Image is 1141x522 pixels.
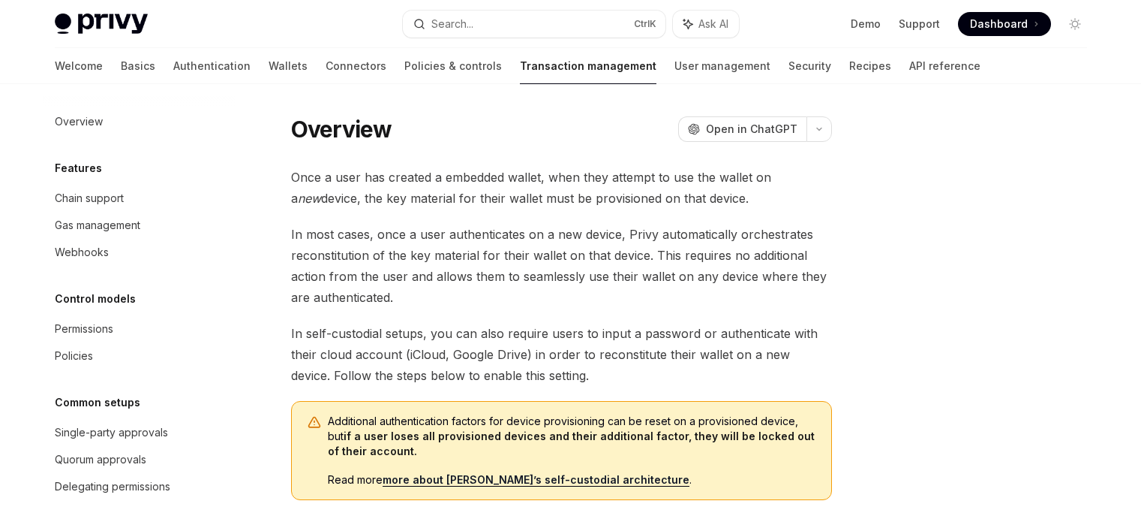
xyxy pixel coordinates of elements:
[55,290,136,308] h5: Control models
[43,108,235,135] a: Overview
[55,189,124,207] div: Chain support
[291,116,392,143] h1: Overview
[43,419,235,446] a: Single-party approvals
[307,415,322,430] svg: Warning
[43,315,235,342] a: Permissions
[291,167,832,209] span: Once a user has created a embedded wallet, when they attempt to use the wallet on a device, the k...
[55,478,170,496] div: Delegating permissions
[634,18,656,30] span: Ctrl K
[698,17,728,32] span: Ask AI
[431,15,473,33] div: Search...
[298,191,321,206] em: new
[1063,12,1087,36] button: Toggle dark mode
[849,48,891,84] a: Recipes
[291,224,832,308] span: In most cases, once a user authenticates on a new device, Privy automatically orchestrates recons...
[326,48,386,84] a: Connectors
[328,472,816,487] span: Read more .
[909,48,980,84] a: API reference
[269,48,308,84] a: Wallets
[55,113,103,131] div: Overview
[328,414,816,459] span: Additional authentication factors for device provisioning can be reset on a provisioned device, but
[55,451,146,469] div: Quorum approvals
[43,446,235,473] a: Quorum approvals
[674,48,770,84] a: User management
[383,473,689,487] a: more about [PERSON_NAME]’s self-custodial architecture
[43,342,235,370] a: Policies
[970,17,1028,32] span: Dashboard
[328,430,815,457] strong: if a user loses all provisioned devices and their additional factor, they will be locked out of t...
[520,48,656,84] a: Transaction management
[403,11,665,38] button: Search...CtrlK
[55,394,140,412] h5: Common setups
[121,48,155,84] a: Basics
[43,185,235,212] a: Chain support
[43,473,235,500] a: Delegating permissions
[173,48,251,84] a: Authentication
[55,14,148,35] img: light logo
[55,320,113,338] div: Permissions
[55,424,168,442] div: Single-party approvals
[291,323,832,386] span: In self-custodial setups, you can also require users to input a password or authenticate with the...
[404,48,502,84] a: Policies & controls
[673,11,739,38] button: Ask AI
[55,347,93,365] div: Policies
[43,239,235,266] a: Webhooks
[678,116,806,142] button: Open in ChatGPT
[706,122,797,137] span: Open in ChatGPT
[958,12,1051,36] a: Dashboard
[851,17,881,32] a: Demo
[55,159,102,177] h5: Features
[55,48,103,84] a: Welcome
[788,48,831,84] a: Security
[899,17,940,32] a: Support
[43,212,235,239] a: Gas management
[55,216,140,234] div: Gas management
[55,243,109,261] div: Webhooks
